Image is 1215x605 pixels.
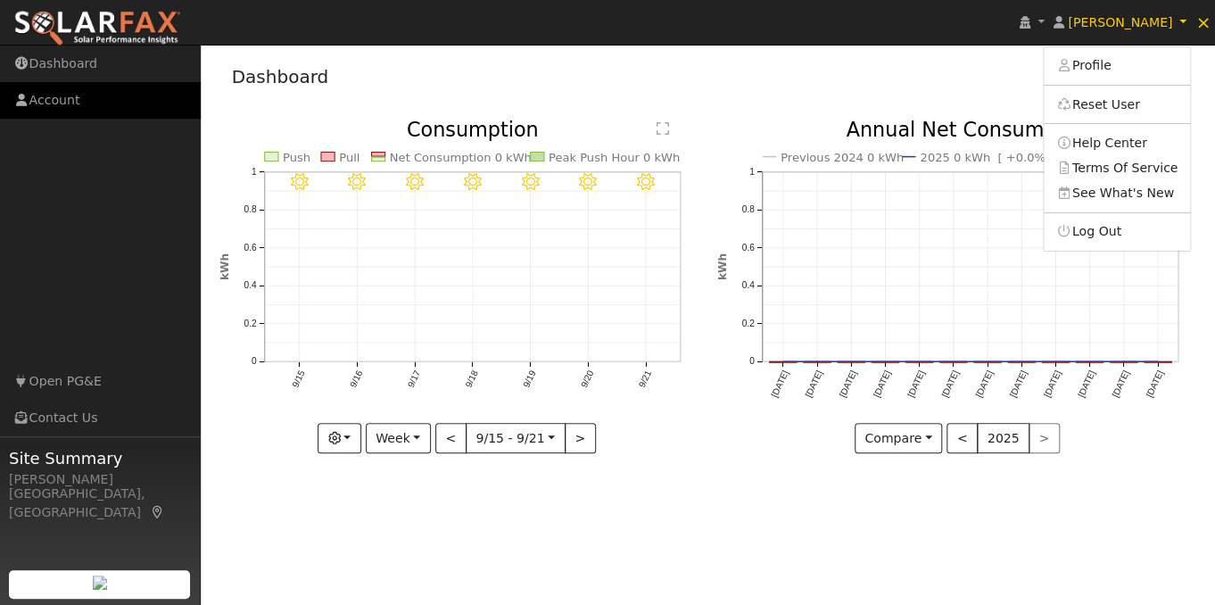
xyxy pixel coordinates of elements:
text: Peak Push Hour 0 kWh [549,151,680,164]
rect: onclick="" [974,361,1002,362]
button: < [435,423,467,453]
circle: onclick="" [1052,358,1059,365]
text: [DATE] [1042,369,1063,399]
rect: onclick="" [1145,361,1172,362]
circle: onclick="" [1018,358,1025,365]
span: [PERSON_NAME] [1068,15,1172,29]
text: 0.2 [742,319,755,328]
button: < [946,423,978,453]
i: 9/19 - Clear [521,173,539,191]
button: 2025 [977,423,1029,453]
text: 0.2 [244,319,256,328]
text: 0 [749,357,755,367]
text: 0.6 [742,243,755,253]
span: × [1195,12,1211,33]
text: [DATE] [838,369,859,399]
rect: onclick="" [1111,361,1138,362]
circle: onclick="" [780,358,787,365]
text: kWh [716,253,729,280]
button: > [565,423,596,453]
button: Compare [855,423,943,453]
img: SolarFax [13,10,181,47]
text: 9/16 [348,369,364,389]
a: Terms Of Service [1044,155,1190,180]
circle: onclick="" [1154,358,1161,365]
a: Map [150,505,166,519]
text:  [656,121,668,136]
text: 0.6 [244,243,256,253]
i: 9/18 - Clear [464,173,482,191]
div: [PERSON_NAME] [9,470,191,489]
text: [DATE] [769,369,790,399]
span: Site Summary [9,446,191,470]
circle: onclick="" [881,358,889,365]
rect: onclick="" [940,361,968,362]
rect: onclick="" [872,361,899,362]
a: Help Center [1044,130,1190,155]
text: [DATE] [804,369,825,399]
text: Pull [339,151,360,164]
div: [GEOGRAPHIC_DATA], [GEOGRAPHIC_DATA] [9,485,191,522]
circle: onclick="" [916,358,923,365]
button: Week [366,423,431,453]
text: Annual Net Consumption [847,118,1095,141]
rect: onclick="" [905,361,933,362]
rect: onclick="" [1008,361,1036,362]
text: Push [283,151,310,164]
button: 9/15 - 9/21 [466,423,566,453]
text: [DATE] [1076,369,1097,399]
text: kWh [219,253,231,280]
img: retrieve [93,576,107,590]
text: [DATE] [905,369,927,399]
text: 9/21 [637,369,653,389]
text: 1 [749,167,755,177]
text: 0.4 [244,281,256,291]
text: 9/15 [290,369,306,389]
circle: onclick="" [950,358,957,365]
text: Net Consumption 0 kWh [389,151,531,164]
text: [DATE] [974,369,996,399]
circle: onclick="" [847,358,855,365]
text: 9/20 [579,369,595,389]
text: 0.8 [742,205,755,215]
circle: onclick="" [1120,358,1128,365]
text: Previous 2024 0 kWh [781,151,904,164]
rect: onclick="" [804,361,831,362]
a: See What's New [1044,180,1190,205]
a: Log Out [1044,220,1190,244]
text: [DATE] [1145,369,1166,399]
circle: onclick="" [984,358,991,365]
rect: onclick="" [769,361,797,362]
text: 0.8 [244,205,256,215]
i: 9/17 - Clear [406,173,424,191]
text: [DATE] [1111,369,1132,399]
a: Reset User [1044,92,1190,117]
circle: onclick="" [1087,358,1094,365]
text: 1 [252,167,257,177]
circle: onclick="" [814,358,821,365]
text: Consumption [407,118,539,141]
i: 9/16 - Clear [348,173,366,191]
text: 9/18 [463,369,479,389]
a: Profile [1044,54,1190,79]
text: 0 [252,357,257,367]
i: 9/20 - Clear [579,173,597,191]
text: [DATE] [872,369,893,399]
text: 0.4 [742,281,755,291]
text: [DATE] [939,369,961,399]
text: 9/19 [521,369,537,389]
text: 9/17 [405,369,421,389]
text: [DATE] [1008,369,1029,399]
rect: onclick="" [838,361,865,362]
rect: onclick="" [1076,361,1103,362]
a: Dashboard [232,66,329,87]
rect: onclick="" [1042,361,1070,362]
i: 9/21 - Clear [637,173,655,191]
text: 2025 0 kWh [ +0.0% ] [921,151,1054,164]
i: 9/15 - Clear [290,173,308,191]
